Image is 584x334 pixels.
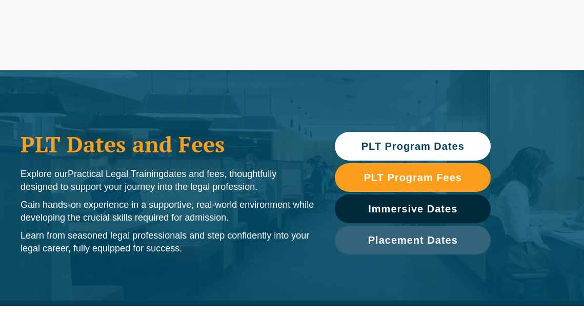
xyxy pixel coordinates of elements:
[21,168,314,193] p: Explore our dates and fees, thoughtfully designed to support your journey into the legal profession.
[361,141,465,151] span: PLT Program Dates
[335,194,491,223] a: Immersive Dates
[21,229,314,255] p: Learn from seasoned legal professionals and step confidently into your legal career, fully equipp...
[335,163,491,192] a: PLT Program Fees
[368,235,458,245] span: Placement Dates
[368,204,457,214] span: Immersive Dates
[364,172,462,183] span: PLT Program Fees
[21,131,314,157] h1: PLT Dates and Fees
[335,132,491,161] a: PLT Program Dates
[335,226,491,254] a: Placement Dates
[68,169,164,179] span: Practical Legal Training
[21,199,314,224] p: Gain hands-on experience in a supportive, real-world environment while developing the crucial ski...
